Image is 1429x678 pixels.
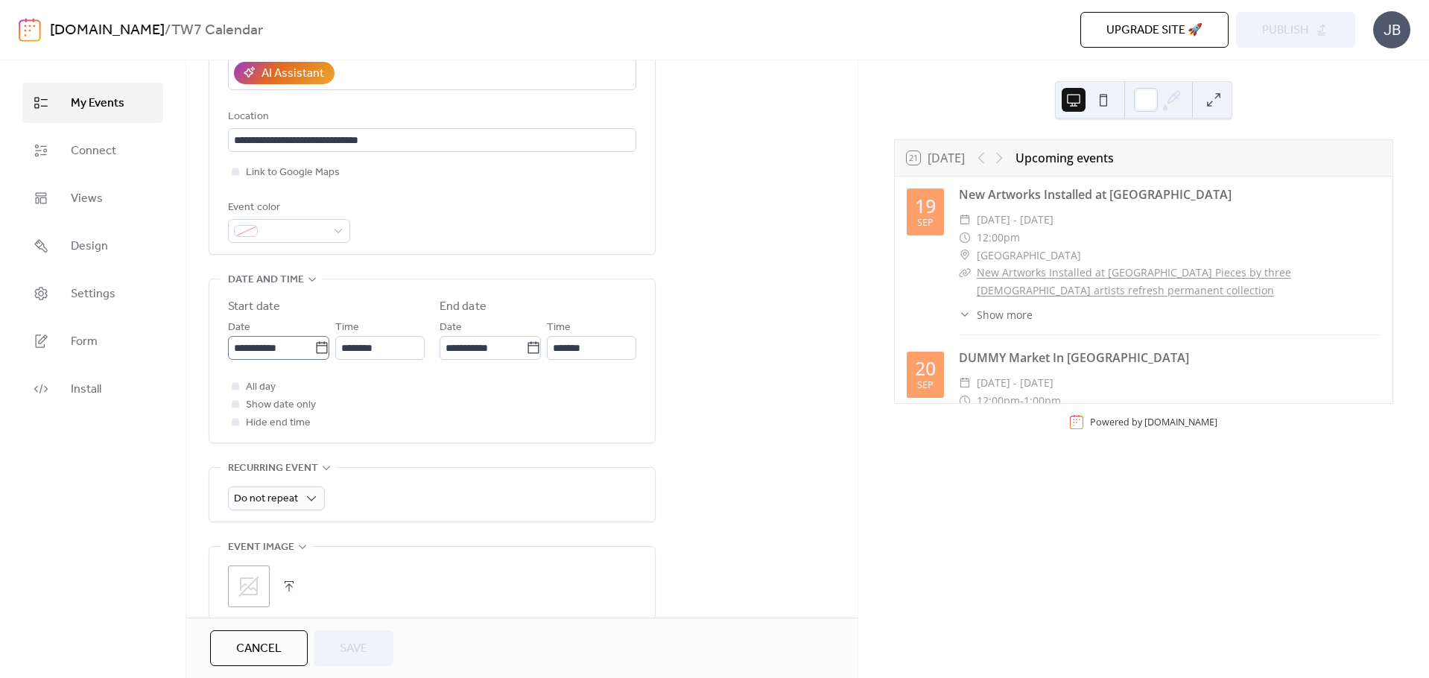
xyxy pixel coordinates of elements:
[1024,392,1061,410] span: 1:00pm
[22,83,163,123] a: My Events
[1090,416,1217,428] div: Powered by
[959,186,1232,203] a: New Artworks Installed at [GEOGRAPHIC_DATA]
[915,359,936,378] div: 20
[959,349,1381,367] div: DUMMY Market In [GEOGRAPHIC_DATA]
[1144,416,1217,428] a: [DOMAIN_NAME]
[1015,149,1114,167] div: Upcoming events
[959,307,971,323] div: ​
[228,199,347,217] div: Event color
[165,16,171,45] b: /
[71,190,103,208] span: Views
[440,319,462,337] span: Date
[71,333,98,351] span: Form
[228,108,633,126] div: Location
[71,238,108,256] span: Design
[1080,12,1229,48] button: Upgrade site 🚀
[19,18,41,42] img: logo
[22,321,163,361] a: Form
[246,164,340,182] span: Link to Google Maps
[210,630,308,666] button: Cancel
[335,319,359,337] span: Time
[977,307,1033,323] span: Show more
[959,247,971,264] div: ​
[915,197,936,215] div: 19
[22,178,163,218] a: Views
[228,565,270,607] div: ;
[22,369,163,409] a: Install
[977,247,1081,264] span: [GEOGRAPHIC_DATA]
[262,65,324,83] div: AI Assistant
[1373,11,1410,48] div: JB
[977,374,1053,392] span: [DATE] - [DATE]
[246,396,316,414] span: Show date only
[959,307,1033,323] button: ​Show more
[71,142,116,160] span: Connect
[959,229,971,247] div: ​
[917,381,934,390] div: Sep
[959,392,971,410] div: ​
[917,218,934,228] div: Sep
[959,211,971,229] div: ​
[1106,22,1203,39] span: Upgrade site 🚀
[22,226,163,266] a: Design
[959,374,971,392] div: ​
[171,16,263,45] b: TW7 Calendar
[246,378,276,396] span: All day
[71,95,124,113] span: My Events
[50,16,165,45] a: [DOMAIN_NAME]
[228,460,318,478] span: Recurring event
[246,414,311,432] span: Hide end time
[228,271,304,289] span: Date and time
[22,130,163,171] a: Connect
[234,62,335,84] button: AI Assistant
[234,489,298,509] span: Do not repeat
[71,285,115,303] span: Settings
[977,265,1291,297] a: New Artworks Installed at [GEOGRAPHIC_DATA] Pieces by three [DEMOGRAPHIC_DATA] artists refresh pe...
[228,539,294,557] span: Event image
[236,640,282,658] span: Cancel
[959,264,971,282] div: ​
[228,298,280,316] div: Start date
[22,273,163,314] a: Settings
[977,392,1020,410] span: 12:00pm
[440,298,487,316] div: End date
[547,319,571,337] span: Time
[977,229,1020,247] span: 12:00pm
[977,211,1053,229] span: [DATE] - [DATE]
[71,381,101,399] span: Install
[228,319,250,337] span: Date
[1020,392,1024,410] span: -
